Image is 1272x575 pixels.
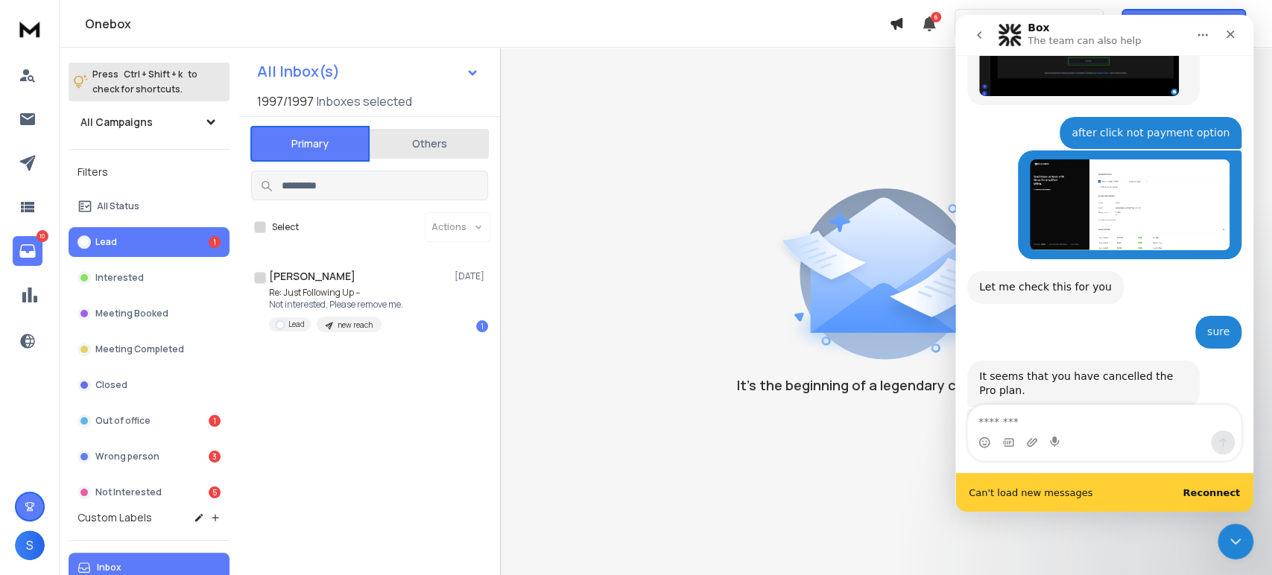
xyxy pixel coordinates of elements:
p: Inbox [97,562,121,574]
h3: Custom Labels [77,510,152,525]
div: 1 [209,415,221,427]
button: Out of office1 [69,406,230,436]
button: S [15,530,45,560]
button: Primary [250,126,370,162]
p: Lead [288,319,305,330]
p: It’s the beginning of a legendary conversation [737,375,1037,395]
span: 1997 / 1997 [257,92,314,110]
h1: All Inbox(s) [257,64,340,79]
p: Wrong person [95,451,159,463]
div: 5 [209,486,221,498]
h1: [PERSON_NAME] [269,269,355,284]
div: 1 [476,320,488,332]
p: Not Interested [95,486,162,498]
button: Others [370,127,489,160]
img: logo [15,15,45,42]
a: 10 [13,236,42,266]
h3: Inboxes selected [317,92,412,110]
h3: Filters [69,162,230,182]
p: All Status [97,200,139,212]
h1: All Campaigns [80,115,153,130]
button: Closed [69,370,230,400]
p: Meeting Booked [95,308,168,320]
div: 3 [209,451,221,463]
p: Out of office [95,415,151,427]
p: [DATE] [455,270,488,282]
span: 6 [931,12,941,22]
p: Press to check for shortcuts. [92,67,197,97]
p: Not interested. Please remove me. [269,299,403,311]
p: Re: Just Following Up – [269,287,403,299]
span: Ctrl + Shift + k [121,66,185,83]
button: All Campaigns [69,107,230,137]
p: Interested [95,272,144,284]
iframe: Intercom live chat [1218,524,1253,559]
button: Interested [69,263,230,293]
div: 1 [209,236,221,248]
button: Meeting Completed [69,334,230,364]
button: Lead1 [69,227,230,257]
label: Select [272,221,299,233]
p: Lead [95,236,117,248]
p: new reach [338,320,373,331]
p: 10 [37,230,48,242]
iframe: Intercom live chat [955,15,1253,512]
p: Meeting Completed [95,343,184,355]
button: Not Interested5 [69,477,230,507]
button: Meeting Booked [69,299,230,328]
p: Closed [95,379,127,391]
button: All Inbox(s) [245,57,491,86]
button: All Status [69,191,230,221]
button: Wrong person3 [69,442,230,471]
button: Get Free Credits [1121,9,1246,39]
h1: Onebox [85,15,889,33]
